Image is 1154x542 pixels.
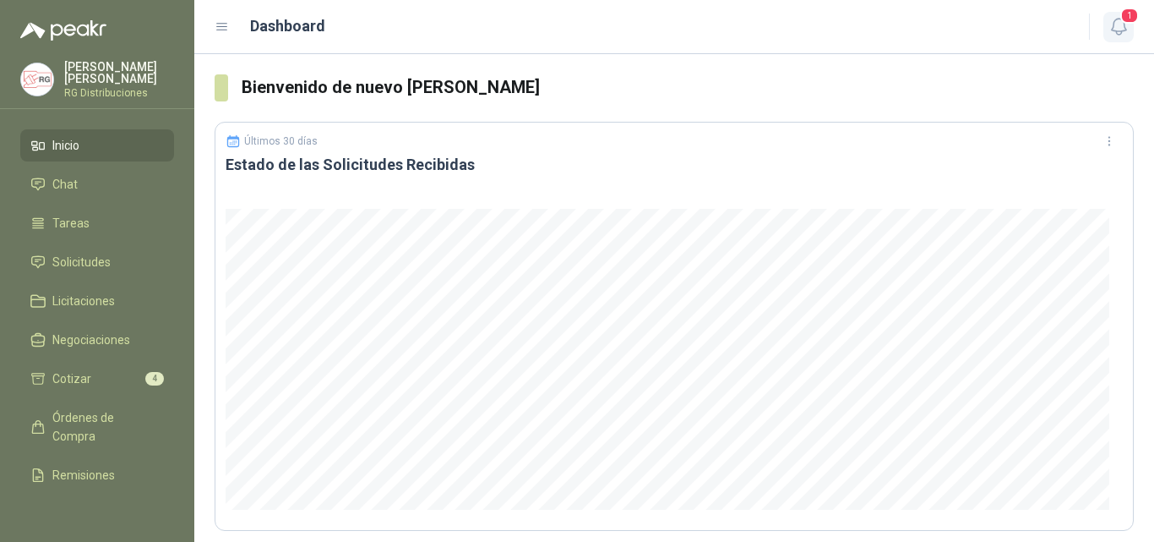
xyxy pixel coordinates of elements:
[20,207,174,239] a: Tareas
[20,246,174,278] a: Solicitudes
[242,74,1134,101] h3: Bienvenido de nuevo [PERSON_NAME]
[20,459,174,491] a: Remisiones
[52,175,78,194] span: Chat
[20,402,174,452] a: Órdenes de Compra
[52,253,111,271] span: Solicitudes
[20,129,174,162] a: Inicio
[52,292,115,310] span: Licitaciones
[20,285,174,317] a: Licitaciones
[52,214,90,233] span: Tareas
[52,136,79,155] span: Inicio
[226,155,1123,175] h3: Estado de las Solicitudes Recibidas
[250,14,325,38] h1: Dashboard
[20,168,174,200] a: Chat
[244,135,318,147] p: Últimos 30 días
[52,370,91,388] span: Cotizar
[21,63,53,96] img: Company Logo
[20,20,106,41] img: Logo peakr
[52,331,130,349] span: Negociaciones
[20,363,174,395] a: Cotizar4
[1120,8,1139,24] span: 1
[145,372,164,386] span: 4
[64,88,174,98] p: RG Distribuciones
[52,466,115,485] span: Remisiones
[52,408,158,446] span: Órdenes de Compra
[64,61,174,85] p: [PERSON_NAME] [PERSON_NAME]
[1103,12,1134,42] button: 1
[20,498,174,530] a: Configuración
[20,324,174,356] a: Negociaciones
